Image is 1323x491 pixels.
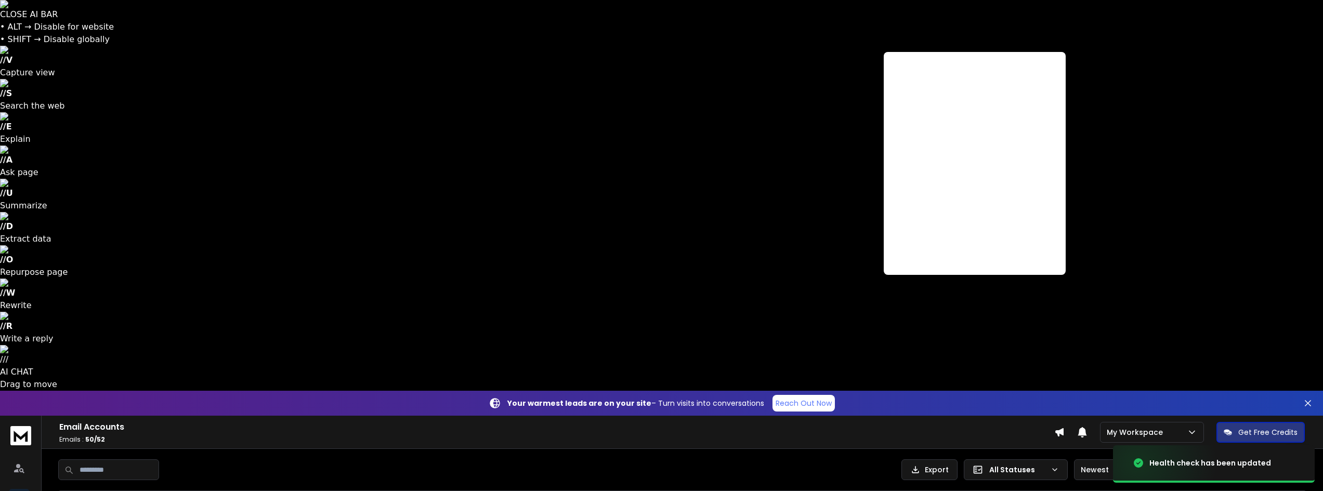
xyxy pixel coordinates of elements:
button: Get Free Credits [1216,422,1305,443]
div: Health check has been updated [1149,458,1271,468]
p: Emails : [59,435,1054,444]
p: Get Free Credits [1238,427,1298,437]
p: – Turn visits into conversations [507,398,764,408]
button: Export [901,459,958,480]
p: Reach Out Now [776,398,832,408]
p: My Workspace [1107,427,1167,437]
span: 50 / 52 [85,435,105,444]
h1: Email Accounts [59,421,1054,433]
img: logo [10,426,31,445]
button: Newest [1074,459,1142,480]
p: All Statuses [989,465,1046,475]
a: Reach Out Now [772,395,835,412]
strong: Your warmest leads are on your site [507,398,651,408]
